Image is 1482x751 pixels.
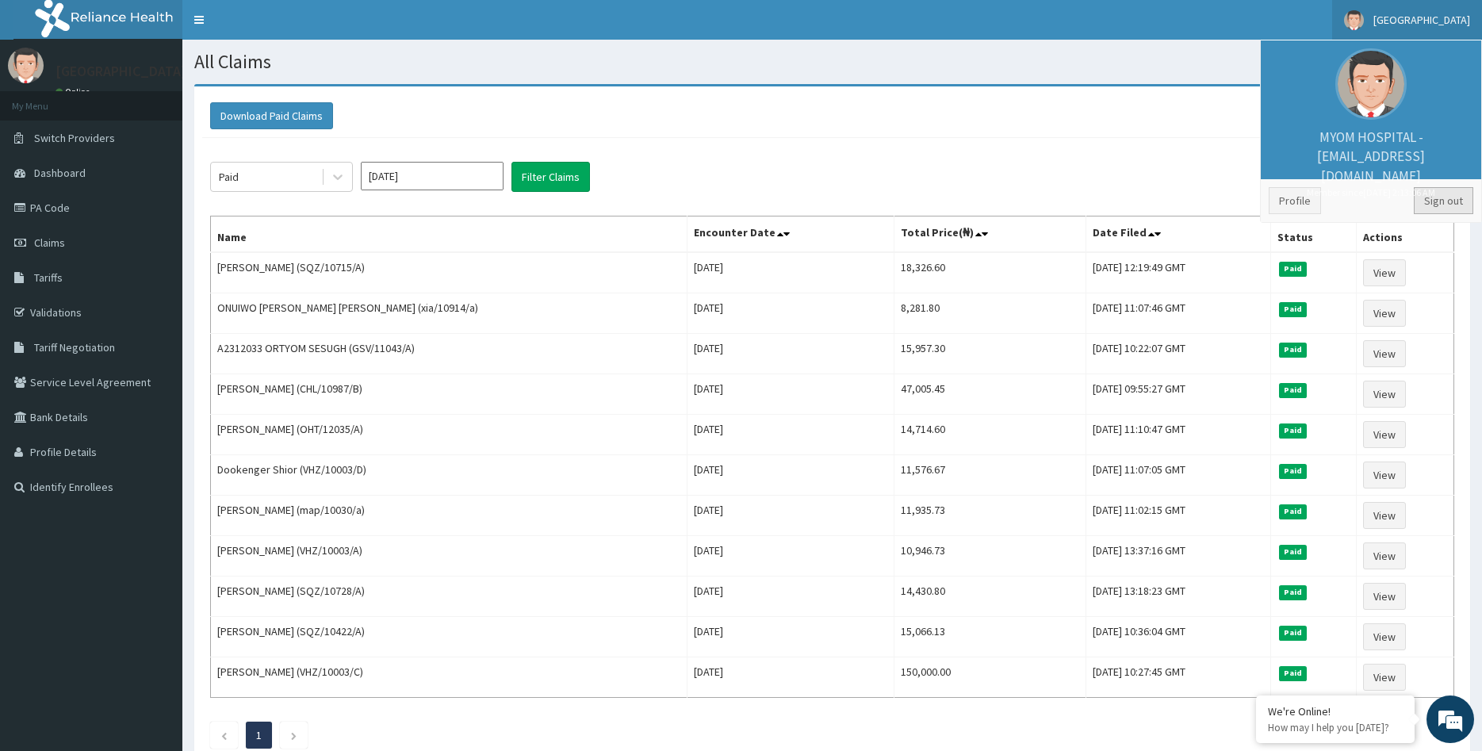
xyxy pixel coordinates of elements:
[211,496,687,536] td: [PERSON_NAME] (map/10030/a)
[1086,577,1270,617] td: [DATE] 13:18:23 GMT
[1335,48,1407,120] img: User Image
[1279,383,1308,397] span: Paid
[219,169,239,185] div: Paid
[34,270,63,285] span: Tariffs
[687,334,894,374] td: [DATE]
[1269,187,1321,214] a: Profile
[687,415,894,455] td: [DATE]
[894,374,1086,415] td: 47,005.45
[894,577,1086,617] td: 14,430.80
[687,216,894,253] th: Encounter Date
[687,496,894,536] td: [DATE]
[211,334,687,374] td: A2312033 ORTYOM SESUGH (GSV/11043/A)
[56,64,186,79] p: [GEOGRAPHIC_DATA]
[1086,415,1270,455] td: [DATE] 11:10:47 GMT
[687,536,894,577] td: [DATE]
[34,340,115,354] span: Tariff Negotiation
[894,415,1086,455] td: 14,714.60
[1363,421,1406,448] a: View
[1279,666,1308,680] span: Paid
[1279,585,1308,600] span: Paid
[1270,216,1356,253] th: Status
[1086,496,1270,536] td: [DATE] 11:02:15 GMT
[1086,252,1270,293] td: [DATE] 12:19:49 GMT
[894,455,1086,496] td: 11,576.67
[1086,617,1270,657] td: [DATE] 10:36:04 GMT
[8,433,302,489] textarea: Type your message and hit 'Enter'
[290,728,297,742] a: Next page
[687,252,894,293] td: [DATE]
[1086,374,1270,415] td: [DATE] 09:55:27 GMT
[1279,302,1308,316] span: Paid
[211,617,687,657] td: [PERSON_NAME] (SQZ/10422/A)
[1279,262,1308,276] span: Paid
[1363,583,1406,610] a: View
[210,102,333,129] button: Download Paid Claims
[894,657,1086,698] td: 150,000.00
[1269,186,1473,199] small: Member since [DATE] 2:13:06 AM
[211,374,687,415] td: [PERSON_NAME] (CHL/10987/B)
[34,166,86,180] span: Dashboard
[687,617,894,657] td: [DATE]
[687,657,894,698] td: [DATE]
[34,236,65,250] span: Claims
[1268,721,1403,734] p: How may I help you today?
[92,200,219,360] span: We're online!
[211,455,687,496] td: Dookenger Shior (VHZ/10003/D)
[1279,504,1308,519] span: Paid
[1279,423,1308,438] span: Paid
[194,52,1470,72] h1: All Claims
[260,8,298,46] div: Minimize live chat window
[894,252,1086,293] td: 18,326.60
[894,334,1086,374] td: 15,957.30
[8,48,44,83] img: User Image
[211,293,687,334] td: ONUIWO [PERSON_NAME] [PERSON_NAME] (xia/10914/a)
[1414,187,1473,214] a: Sign out
[82,89,266,109] div: Chat with us now
[220,728,228,742] a: Previous page
[56,86,94,98] a: Online
[211,252,687,293] td: [PERSON_NAME] (SQZ/10715/A)
[29,79,64,119] img: d_794563401_company_1708531726252_794563401
[687,455,894,496] td: [DATE]
[1363,300,1406,327] a: View
[1344,10,1364,30] img: User Image
[211,577,687,617] td: [PERSON_NAME] (SQZ/10728/A)
[211,216,687,253] th: Name
[1373,13,1470,27] span: [GEOGRAPHIC_DATA]
[361,162,504,190] input: Select Month and Year
[1363,623,1406,650] a: View
[211,657,687,698] td: [PERSON_NAME] (VHZ/10003/C)
[687,293,894,334] td: [DATE]
[1279,545,1308,559] span: Paid
[1269,128,1473,199] p: MYOM HOSPITAL - [EMAIL_ADDRESS][DOMAIN_NAME]
[1279,343,1308,357] span: Paid
[1279,464,1308,478] span: Paid
[1086,216,1270,253] th: Date Filed
[1086,293,1270,334] td: [DATE] 11:07:46 GMT
[1086,334,1270,374] td: [DATE] 10:22:07 GMT
[1363,542,1406,569] a: View
[1086,536,1270,577] td: [DATE] 13:37:16 GMT
[1363,381,1406,408] a: View
[1363,502,1406,529] a: View
[211,536,687,577] td: [PERSON_NAME] (VHZ/10003/A)
[687,374,894,415] td: [DATE]
[1086,455,1270,496] td: [DATE] 11:07:05 GMT
[1279,626,1308,640] span: Paid
[511,162,590,192] button: Filter Claims
[1268,704,1403,718] div: We're Online!
[211,415,687,455] td: [PERSON_NAME] (OHT/12035/A)
[894,617,1086,657] td: 15,066.13
[1086,657,1270,698] td: [DATE] 10:27:45 GMT
[1363,462,1406,489] a: View
[1356,216,1453,253] th: Actions
[687,577,894,617] td: [DATE]
[894,293,1086,334] td: 8,281.80
[894,496,1086,536] td: 11,935.73
[1363,340,1406,367] a: View
[256,728,262,742] a: Page 1 is your current page
[894,536,1086,577] td: 10,946.73
[894,216,1086,253] th: Total Price(₦)
[1363,664,1406,691] a: View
